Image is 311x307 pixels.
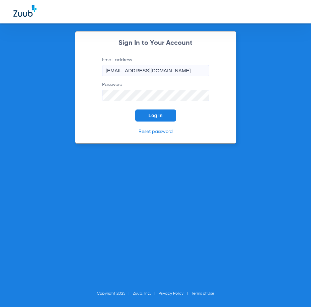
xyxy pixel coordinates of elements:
[13,5,36,17] img: Zuub Logo
[102,90,209,101] input: Password
[135,109,176,122] button: Log In
[102,81,209,101] label: Password
[159,292,183,296] a: Privacy Policy
[139,129,173,134] a: Reset password
[133,290,159,297] li: Zuub, Inc.
[92,40,219,47] h2: Sign In to Your Account
[149,113,163,118] span: Log In
[102,65,209,76] input: Email address
[102,57,209,76] label: Email address
[97,290,133,297] li: Copyright 2025
[191,292,214,296] a: Terms of Use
